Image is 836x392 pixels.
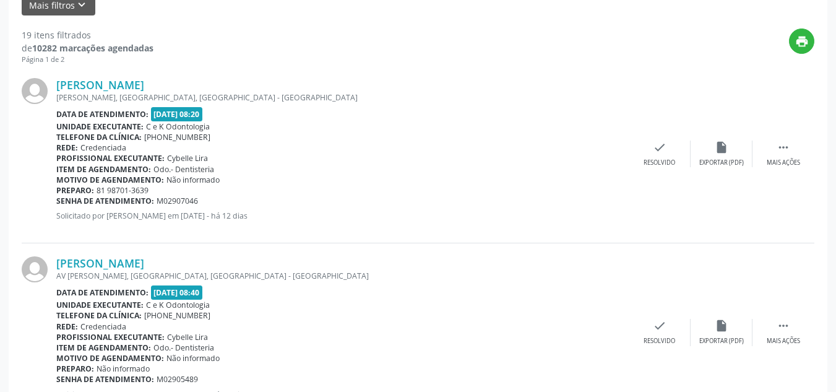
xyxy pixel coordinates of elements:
[777,141,790,154] i: 
[56,211,629,221] p: Solicitado por [PERSON_NAME] em [DATE] - há 12 dias
[715,319,728,333] i: insert_drive_file
[56,153,165,163] b: Profissional executante:
[166,175,220,185] span: Não informado
[32,42,153,54] strong: 10282 marcações agendadas
[699,337,744,346] div: Exportar (PDF)
[151,285,203,300] span: [DATE] 08:40
[56,109,149,120] b: Data de atendimento:
[715,141,728,154] i: insert_drive_file
[56,132,142,142] b: Telefone da clínica:
[699,159,744,167] div: Exportar (PDF)
[56,175,164,185] b: Motivo de agendamento:
[767,159,800,167] div: Mais ações
[795,35,809,48] i: print
[80,321,126,332] span: Credenciada
[56,321,78,332] b: Rede:
[644,159,675,167] div: Resolvido
[146,300,210,310] span: C e K Odontologia
[644,337,675,346] div: Resolvido
[56,196,154,206] b: Senha de atendimento:
[56,332,165,342] b: Profissional executante:
[653,319,666,333] i: check
[56,287,149,298] b: Data de atendimento:
[166,353,220,364] span: Não informado
[56,121,144,132] b: Unidade executante:
[767,337,800,346] div: Mais ações
[157,196,198,206] span: M02907046
[56,142,78,153] b: Rede:
[56,78,144,92] a: [PERSON_NAME]
[56,310,142,321] b: Telefone da clínica:
[56,374,154,385] b: Senha de atendimento:
[151,107,203,121] span: [DATE] 08:20
[777,319,790,333] i: 
[167,332,208,342] span: Cybelle Lira
[56,164,151,175] b: Item de agendamento:
[97,364,150,374] span: Não informado
[153,342,214,353] span: Odo.- Dentisteria
[22,256,48,282] img: img
[22,41,153,54] div: de
[653,141,666,154] i: check
[56,92,629,103] div: [PERSON_NAME], [GEOGRAPHIC_DATA], [GEOGRAPHIC_DATA] - [GEOGRAPHIC_DATA]
[56,342,151,353] b: Item de agendamento:
[80,142,126,153] span: Credenciada
[22,54,153,65] div: Página 1 de 2
[144,132,210,142] span: [PHONE_NUMBER]
[56,256,144,270] a: [PERSON_NAME]
[153,164,214,175] span: Odo.- Dentisteria
[56,353,164,364] b: Motivo de agendamento:
[56,271,629,281] div: AV [PERSON_NAME], [GEOGRAPHIC_DATA], [GEOGRAPHIC_DATA] - [GEOGRAPHIC_DATA]
[56,364,94,374] b: Preparo:
[789,28,814,54] button: print
[157,374,198,385] span: M02905489
[22,28,153,41] div: 19 itens filtrados
[167,153,208,163] span: Cybelle Lira
[97,185,149,196] span: 81 98701-3639
[144,310,210,321] span: [PHONE_NUMBER]
[56,300,144,310] b: Unidade executante:
[146,121,210,132] span: C e K Odontologia
[22,78,48,104] img: img
[56,185,94,196] b: Preparo:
